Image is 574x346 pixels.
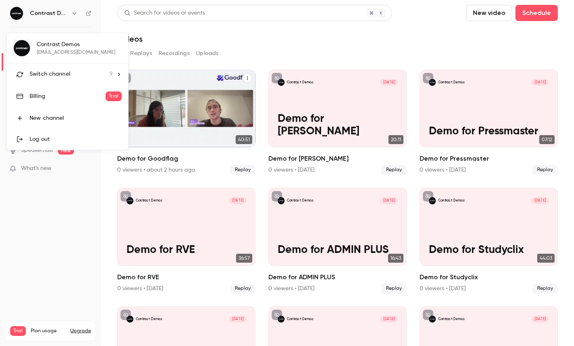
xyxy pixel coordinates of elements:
[106,91,122,101] span: Trial
[110,70,113,79] span: 9
[30,70,70,79] span: Switch channel
[30,114,122,122] div: New channel
[30,135,122,143] div: Log out
[30,92,106,100] div: Billing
